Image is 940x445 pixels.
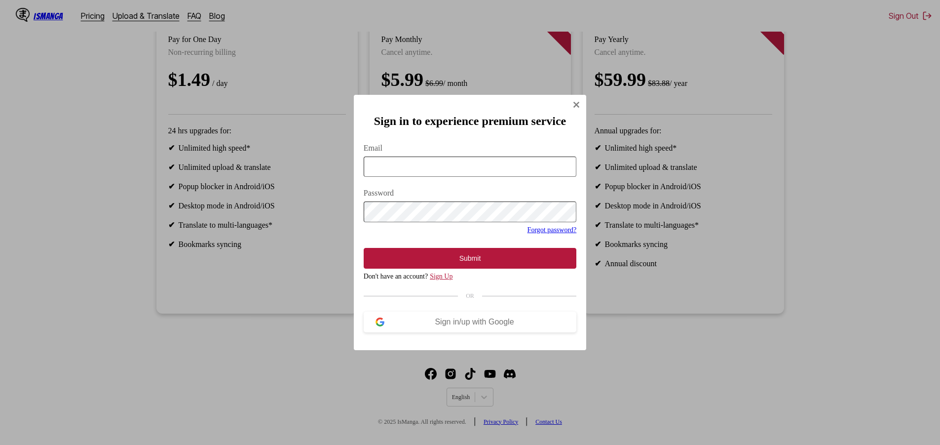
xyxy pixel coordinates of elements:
[364,312,577,332] button: Sign in/up with Google
[527,226,577,234] a: Forgot password?
[364,248,577,269] button: Submit
[364,273,577,281] div: Don't have an account?
[364,189,577,198] label: Password
[384,318,565,326] div: Sign in/up with Google
[376,318,384,326] img: google-logo
[364,115,577,128] h2: Sign in to experience premium service
[364,144,577,153] label: Email
[364,292,577,300] div: OR
[354,95,587,350] div: Sign In Modal
[430,273,452,280] a: Sign Up
[572,101,580,109] img: Close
